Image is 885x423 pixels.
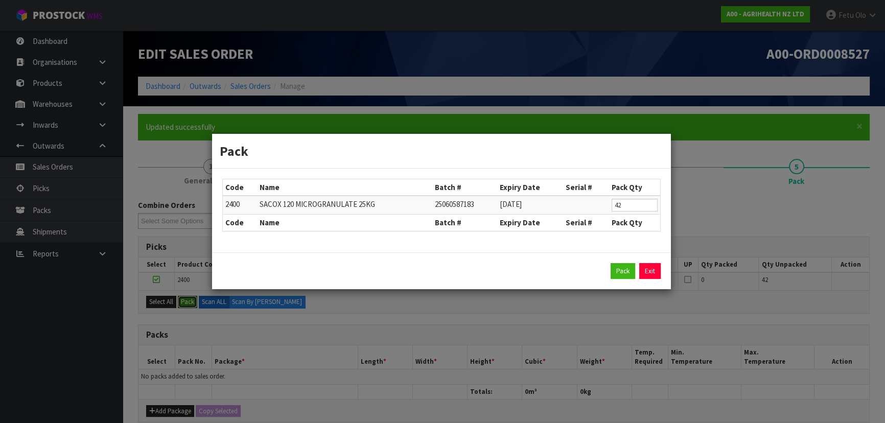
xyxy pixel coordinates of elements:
th: Expiry Date [497,215,563,231]
th: Code [223,179,257,196]
span: 25060587183 [435,199,474,209]
th: Name [257,215,432,231]
th: Batch # [432,179,497,196]
span: 2400 [225,199,240,209]
th: Expiry Date [497,179,563,196]
button: Pack [611,263,635,279]
th: Batch # [432,215,497,231]
span: [DATE] [499,199,521,209]
th: Serial # [563,179,609,196]
h3: Pack [220,142,663,160]
span: SACOX 120 MICROGRANULATE 25KG [260,199,375,209]
th: Code [223,215,257,231]
th: Name [257,179,432,196]
th: Pack Qty [609,179,660,196]
th: Pack Qty [609,215,660,231]
a: Exit [639,263,661,279]
th: Serial # [563,215,609,231]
